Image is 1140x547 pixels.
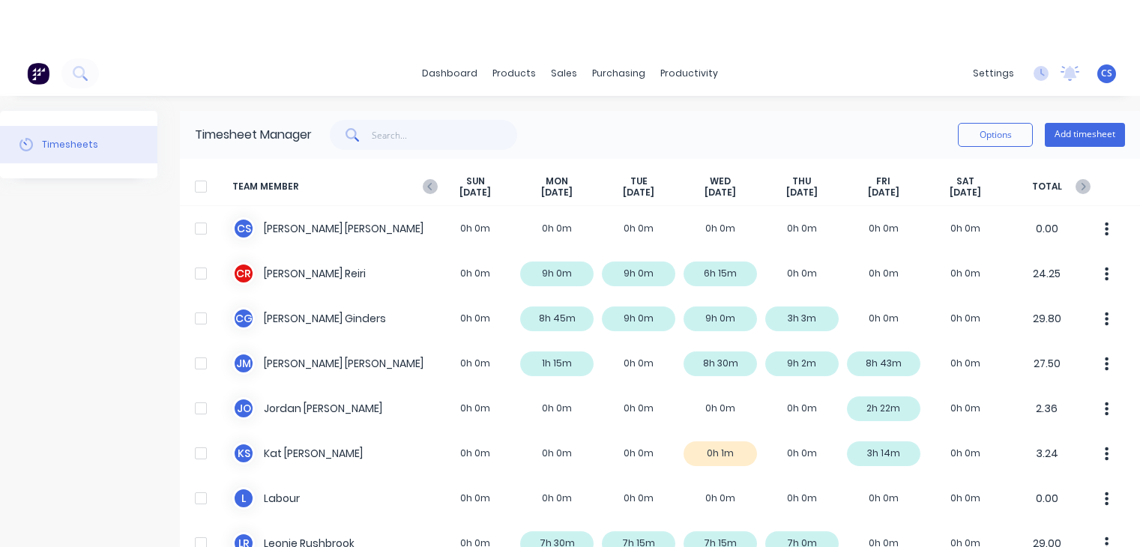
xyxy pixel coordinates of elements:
[792,175,811,187] span: THU
[1045,123,1125,147] button: Add timesheet
[466,175,485,187] span: SUN
[1101,67,1112,80] span: CS
[543,62,585,85] div: sales
[653,62,726,85] div: productivity
[414,62,485,85] a: dashboard
[630,175,648,187] span: TUE
[786,187,818,199] span: [DATE]
[232,175,435,199] span: TEAM MEMBER
[1089,496,1125,532] iframe: Intercom live chat
[195,126,312,144] div: Timesheet Manager
[876,175,890,187] span: FRI
[585,62,653,85] div: purchasing
[868,187,899,199] span: [DATE]
[459,187,491,199] span: [DATE]
[965,62,1022,85] div: settings
[27,62,49,85] img: Factory
[710,175,731,187] span: WED
[956,175,974,187] span: SAT
[705,187,736,199] span: [DATE]
[546,175,568,187] span: MON
[485,62,543,85] div: products
[42,138,98,151] div: Timesheets
[541,187,573,199] span: [DATE]
[1006,175,1088,199] span: TOTAL
[623,187,654,199] span: [DATE]
[372,120,518,150] input: Search...
[950,187,981,199] span: [DATE]
[958,123,1033,147] button: Options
